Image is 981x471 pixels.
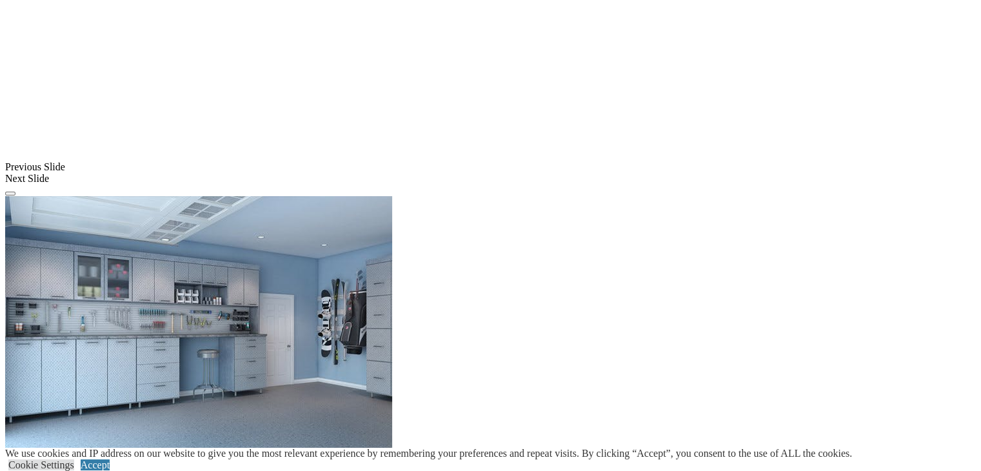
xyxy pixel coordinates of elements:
[5,161,976,173] div: Previous Slide
[8,459,74,470] a: Cookie Settings
[5,448,852,459] div: We use cookies and IP address on our website to give you the most relevant experience by remember...
[5,196,392,454] img: Banner for mobile view
[5,192,15,195] button: Click here to pause slide show
[81,459,110,470] a: Accept
[5,173,976,185] div: Next Slide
